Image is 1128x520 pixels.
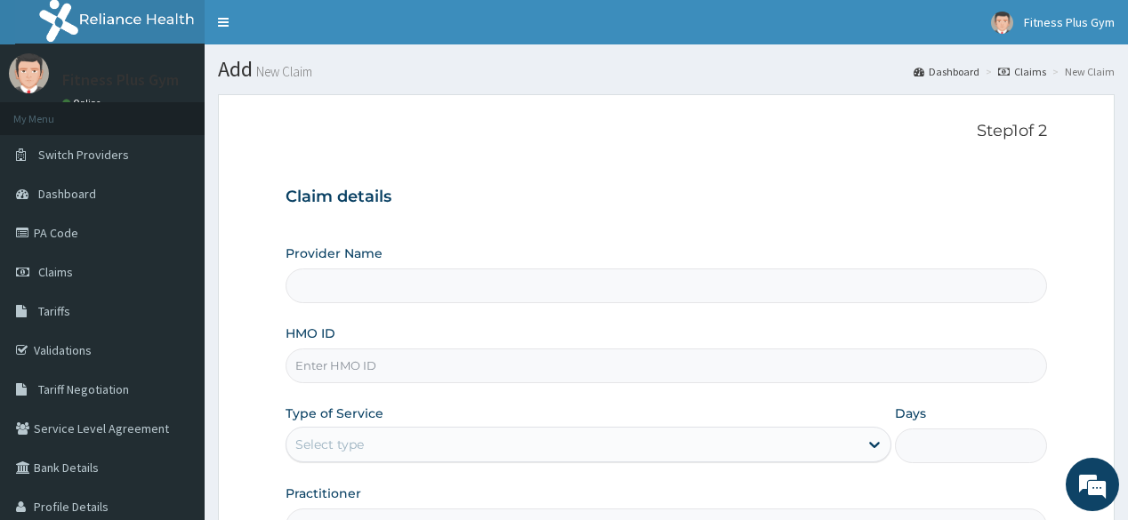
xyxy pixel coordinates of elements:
div: Select type [295,436,364,453]
span: Fitness Plus Gym [1024,14,1115,30]
input: Enter HMO ID [286,348,1046,383]
p: Step 1 of 2 [286,122,1046,141]
h3: Claim details [286,188,1046,207]
label: Type of Service [286,404,383,422]
label: Days [895,404,926,422]
label: Practitioner [286,484,361,502]
img: User Image [9,53,49,93]
span: Tariffs [38,303,70,319]
span: Claims [38,264,73,280]
label: HMO ID [286,324,335,342]
a: Online [62,97,105,109]
small: New Claim [253,65,312,78]
li: New Claim [1048,64,1115,79]
span: Dashboard [38,186,96,202]
span: Tariff Negotiation [38,381,129,397]
a: Dashboard [914,64,979,79]
img: User Image [991,12,1013,34]
p: Fitness Plus Gym [62,72,179,88]
span: Switch Providers [38,147,129,163]
a: Claims [998,64,1046,79]
h1: Add [218,58,1115,81]
label: Provider Name [286,244,383,262]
